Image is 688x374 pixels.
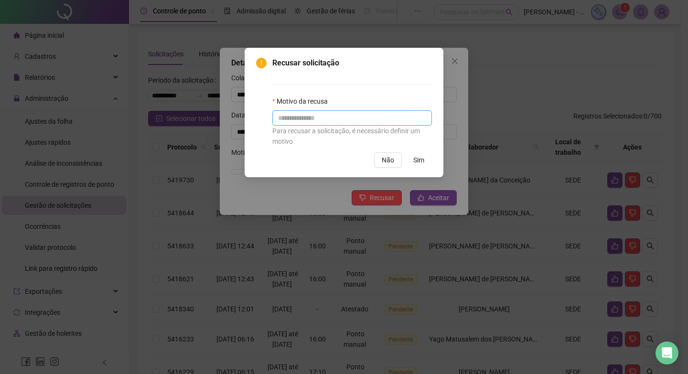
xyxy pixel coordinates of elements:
span: exclamation-circle [256,58,267,68]
label: Motivo da recusa [272,96,334,107]
span: Recusar solicitação [272,57,432,69]
div: Para recusar a solicitação, é necessário definir um motivo [272,126,432,147]
span: Sim [413,155,424,165]
span: Não [382,155,394,165]
button: Não [374,152,402,168]
button: Sim [406,152,432,168]
div: Open Intercom Messenger [656,342,678,364]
